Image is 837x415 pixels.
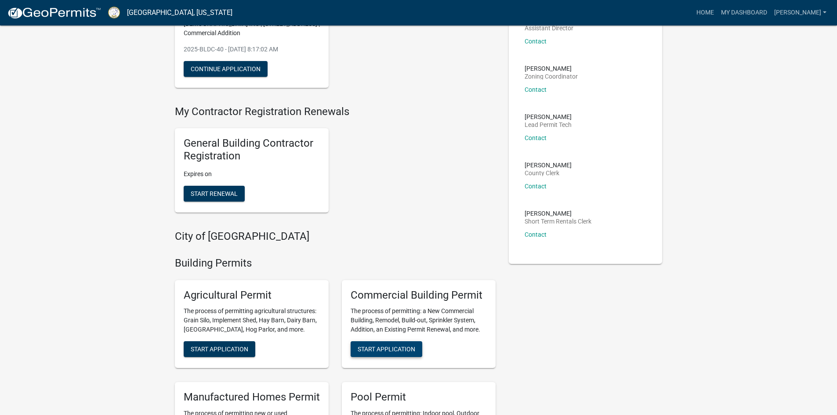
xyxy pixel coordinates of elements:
[525,231,547,238] a: Contact
[351,391,487,404] h5: Pool Permit
[127,5,232,20] a: [GEOGRAPHIC_DATA], [US_STATE]
[525,218,591,224] p: Short Term Rentals Clerk
[175,105,496,220] wm-registration-list-section: My Contractor Registration Renewals
[351,341,422,357] button: Start Application
[525,210,591,217] p: [PERSON_NAME]
[175,230,496,243] h4: City of [GEOGRAPHIC_DATA]
[717,4,771,21] a: My Dashboard
[358,346,415,353] span: Start Application
[175,105,496,118] h4: My Contractor Registration Renewals
[184,391,320,404] h5: Manufactured Homes Permit
[184,341,255,357] button: Start Application
[184,170,320,179] p: Expires on
[351,307,487,334] p: The process of permitting: a New Commercial Building, Remodel, Build-out, Sprinkler System, Addit...
[525,122,572,128] p: Lead Permit Tech
[525,114,572,120] p: [PERSON_NAME]
[191,190,238,197] span: Start Renewal
[184,186,245,202] button: Start Renewal
[525,183,547,190] a: Contact
[525,86,547,93] a: Contact
[184,61,268,77] button: Continue Application
[191,346,248,353] span: Start Application
[175,257,496,270] h4: Building Permits
[693,4,717,21] a: Home
[771,4,830,21] a: [PERSON_NAME]
[184,137,320,162] h5: General Building Contractor Registration
[525,38,547,45] a: Contact
[351,289,487,302] h5: Commercial Building Permit
[525,134,547,141] a: Contact
[108,7,120,18] img: Putnam County, Georgia
[525,162,572,168] p: [PERSON_NAME]
[184,289,320,302] h5: Agricultural Permit
[525,73,578,79] p: Zoning Coordinator
[525,25,573,31] p: Assistant Director
[184,307,320,334] p: The process of permitting agricultural structures: Grain Silo, Implement Shed, Hay Barn, Dairy Ba...
[184,45,320,54] p: 2025-BLDC-40 - [DATE] 8:17:02 AM
[525,170,572,176] p: County Clerk
[525,65,578,72] p: [PERSON_NAME]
